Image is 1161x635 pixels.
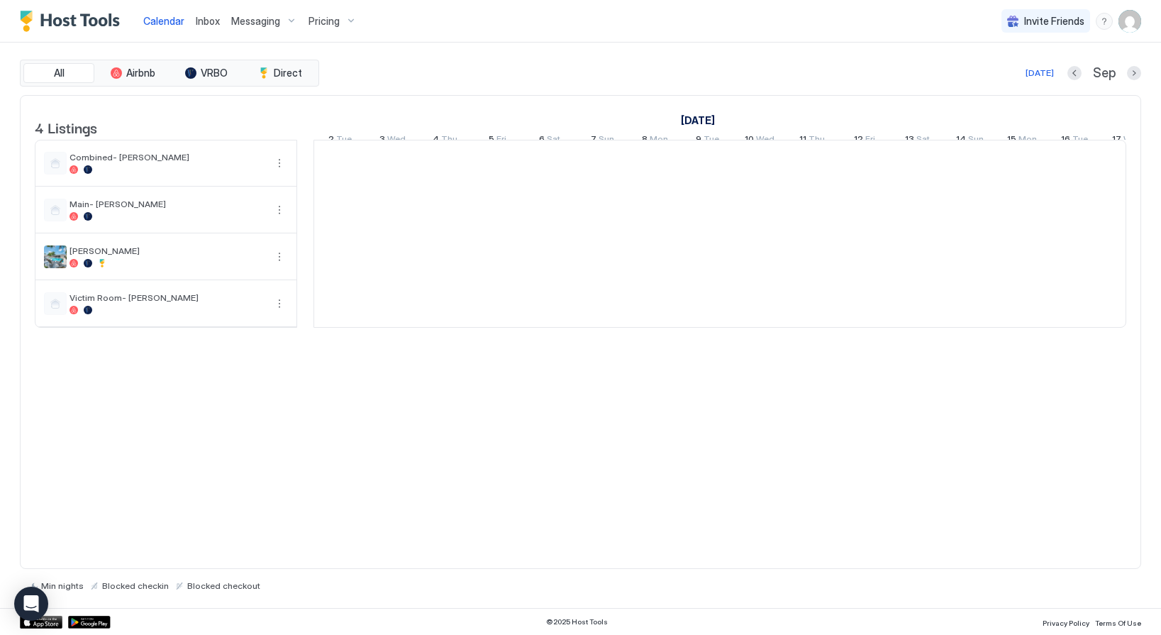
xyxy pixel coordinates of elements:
[376,131,409,151] a: September 3, 2025
[599,133,614,148] span: Sun
[1095,619,1141,627] span: Terms Of Use
[587,131,618,151] a: September 7, 2025
[271,248,288,265] div: menu
[916,133,930,148] span: Sat
[745,133,754,148] span: 10
[535,131,564,151] a: September 6, 2025
[1057,131,1091,151] a: September 16, 2025
[968,133,984,148] span: Sun
[901,131,933,151] a: September 13, 2025
[70,292,265,303] span: Victim Room- [PERSON_NAME]
[642,133,648,148] span: 8
[379,133,385,148] span: 3
[546,617,608,626] span: © 2025 Host Tools
[70,245,265,256] span: [PERSON_NAME]
[441,133,457,148] span: Thu
[102,580,169,591] span: Blocked checkin
[271,155,288,172] div: menu
[23,63,94,83] button: All
[97,63,168,83] button: Airbnb
[1043,619,1089,627] span: Privacy Policy
[245,63,316,83] button: Direct
[850,131,879,151] a: September 12, 2025
[1118,10,1141,33] div: User profile
[387,133,406,148] span: Wed
[1026,67,1054,79] div: [DATE]
[1096,13,1113,30] div: menu
[1072,133,1088,148] span: Tue
[865,133,875,148] span: Fri
[905,133,914,148] span: 13
[231,15,280,28] span: Messaging
[20,60,319,87] div: tab-group
[70,199,265,209] span: Main- [PERSON_NAME]
[809,133,825,148] span: Thu
[591,133,596,148] span: 7
[704,133,719,148] span: Tue
[1127,66,1141,80] button: Next month
[496,133,506,148] span: Fri
[547,133,560,148] span: Sat
[328,133,334,148] span: 2
[650,133,668,148] span: Mon
[325,131,355,151] a: September 2, 2025
[54,67,65,79] span: All
[952,131,987,151] a: September 14, 2025
[274,67,302,79] span: Direct
[68,616,111,629] a: Google Play Store
[741,131,778,151] a: September 10, 2025
[796,131,828,151] a: September 11, 2025
[44,245,67,268] div: listing image
[143,13,184,28] a: Calendar
[1123,133,1142,148] span: Wed
[1024,15,1084,28] span: Invite Friends
[1018,133,1037,148] span: Mon
[187,580,260,591] span: Blocked checkout
[271,155,288,172] button: More options
[20,616,62,629] a: App Store
[799,133,806,148] span: 11
[126,67,155,79] span: Airbnb
[196,13,220,28] a: Inbox
[1093,65,1116,82] span: Sep
[1061,133,1070,148] span: 16
[677,110,718,131] a: September 2, 2025
[271,201,288,219] button: More options
[854,133,863,148] span: 12
[1112,133,1121,148] span: 17
[14,587,48,621] div: Open Intercom Messenger
[271,295,288,312] div: menu
[1007,133,1016,148] span: 15
[171,63,242,83] button: VRBO
[1067,66,1082,80] button: Previous month
[485,131,510,151] a: September 5, 2025
[271,248,288,265] button: More options
[201,67,228,79] span: VRBO
[489,133,494,148] span: 5
[143,15,184,27] span: Calendar
[1023,65,1056,82] button: [DATE]
[196,15,220,27] span: Inbox
[429,131,461,151] a: September 4, 2025
[692,131,723,151] a: September 9, 2025
[1095,614,1141,629] a: Terms Of Use
[756,133,774,148] span: Wed
[271,201,288,219] div: menu
[35,116,97,138] span: 4 Listings
[20,11,126,32] a: Host Tools Logo
[1043,614,1089,629] a: Privacy Policy
[41,580,84,591] span: Min nights
[336,133,352,148] span: Tue
[70,152,265,162] span: Combined- [PERSON_NAME]
[956,133,966,148] span: 14
[271,295,288,312] button: More options
[309,15,340,28] span: Pricing
[433,133,439,148] span: 4
[539,133,545,148] span: 6
[696,133,701,148] span: 9
[1109,131,1145,151] a: September 17, 2025
[1004,131,1040,151] a: September 15, 2025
